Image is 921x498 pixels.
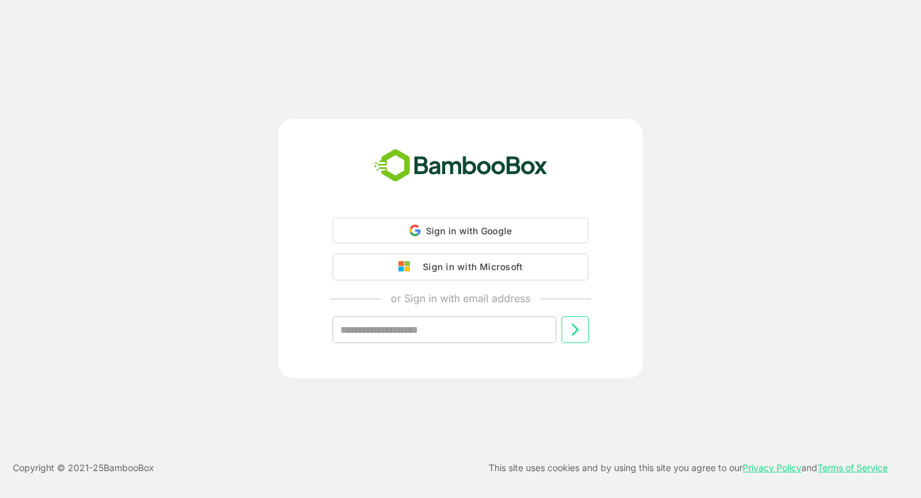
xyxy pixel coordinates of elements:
[416,259,523,275] div: Sign in with Microsoft
[426,225,512,236] span: Sign in with Google
[13,460,154,476] p: Copyright © 2021- 25 BambooBox
[817,462,888,473] a: Terms of Service
[333,253,588,280] button: Sign in with Microsoft
[391,291,530,306] p: or Sign in with email address
[489,460,888,476] p: This site uses cookies and by using this site you agree to our and
[367,145,555,187] img: bamboobox
[743,462,801,473] a: Privacy Policy
[333,218,588,243] div: Sign in with Google
[398,261,416,273] img: google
